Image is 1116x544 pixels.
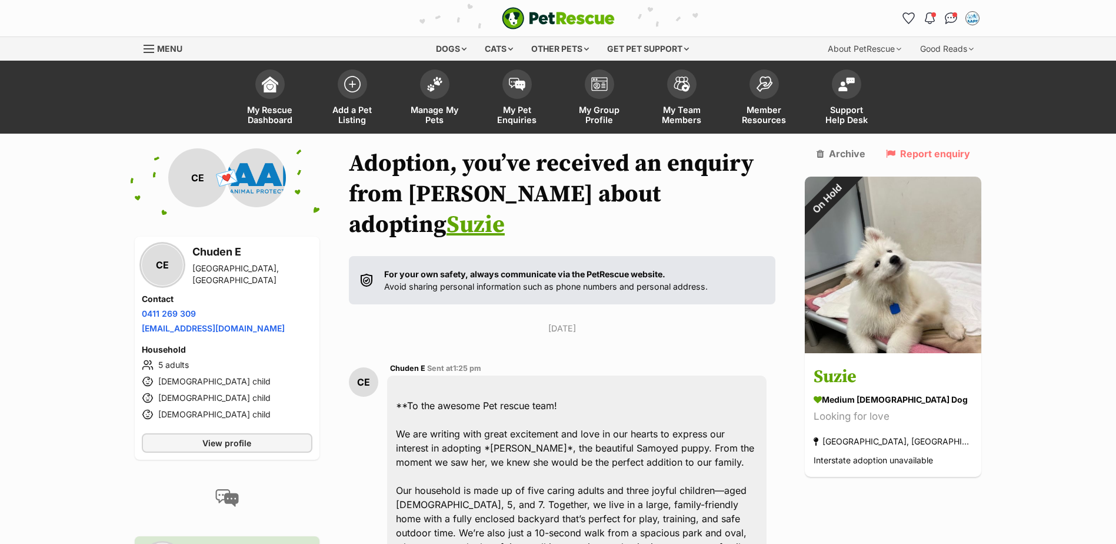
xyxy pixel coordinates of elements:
[814,456,933,466] span: Interstate adoption unavailable
[384,268,708,293] p: Avoid sharing personal information such as phone numbers and personal address.
[814,409,972,425] div: Looking for love
[814,364,972,391] h3: Suzie
[229,64,311,134] a: My Rescue Dashboard
[349,322,776,334] p: [DATE]
[192,244,312,260] h3: Chuden E
[142,407,312,422] li: [DEMOGRAPHIC_DATA] child
[814,394,972,406] div: medium [DEMOGRAPHIC_DATA] Dog
[168,148,227,207] div: CE
[349,148,776,240] h1: Adoption, you’ve received an enquiry from [PERSON_NAME] about adopting
[912,37,982,61] div: Good Reads
[925,12,934,24] img: notifications-46538b983faf8c2785f20acdc204bb7945ddae34d4c08c2a6579f10ce5e182be.svg
[394,64,476,134] a: Manage My Pets
[192,263,312,286] div: [GEOGRAPHIC_DATA], [GEOGRAPHIC_DATA]
[262,76,278,92] img: dashboard-icon-eb2f2d2d3e046f16d808141f083e7271f6b2e854fb5c12c21221c1fb7104beca.svg
[349,367,378,397] div: CE
[805,177,981,353] img: Suzie
[502,7,615,29] a: PetRescue
[819,37,910,61] div: About PetRescue
[820,105,873,125] span: Support Help Desk
[641,64,723,134] a: My Team Members
[838,77,855,91] img: help-desk-icon-fdf02630f3aa405de69fd3d07c3f3aa587a6932b1a1747fa1d2bba05be0121f9.svg
[408,105,461,125] span: Manage My Pets
[756,76,772,92] img: member-resources-icon-8e73f808a243e03378d46382f2149f9095a855e16c252ad45f914b54edf8863c.svg
[477,37,521,61] div: Cats
[502,7,615,29] img: logo-e224e6f780fb5917bec1dbf3a21bbac754714ae5b6737aabdf751b685950b380.svg
[963,9,982,28] button: My account
[142,358,312,372] li: 5 adults
[202,437,251,449] span: View profile
[945,12,957,24] img: chat-41dd97257d64d25036548639549fe6c8038ab92f7586957e7f3b1b290dea8141.svg
[447,210,505,240] a: Suzie
[814,434,972,450] div: [GEOGRAPHIC_DATA], [GEOGRAPHIC_DATA]
[427,364,481,373] span: Sent at
[655,105,708,125] span: My Team Members
[942,9,961,28] a: Conversations
[900,9,982,28] ul: Account quick links
[142,309,196,319] a: 0411 269 309
[573,105,626,125] span: My Group Profile
[591,77,608,91] img: group-profile-icon-3fa3cf56718a62981997c0bc7e787c4b2cf8bcc04b72c1350f741eb67cf2f40e.svg
[509,78,525,91] img: pet-enquiries-icon-7e3ad2cf08bfb03b45e93fb7055b45f3efa6380592205ae92323e6603595dc1f.svg
[326,105,379,125] span: Add a Pet Listing
[476,64,558,134] a: My Pet Enquiries
[805,356,981,477] a: Suzie medium [DEMOGRAPHIC_DATA] Dog Looking for love [GEOGRAPHIC_DATA], [GEOGRAPHIC_DATA] Interst...
[142,344,312,356] h4: Household
[428,37,475,61] div: Dogs
[384,269,665,279] strong: For your own safety, always communicate via the PetRescue website.
[142,391,312,405] li: [DEMOGRAPHIC_DATA] child
[674,77,690,92] img: team-members-icon-5396bd8760b3fe7c0b43da4ab00e1e3bb1a5d9ba89233759b79545d2d3fc5d0d.svg
[227,148,286,207] img: Australian Animal Protection Society (AAPS) profile pic
[789,161,865,237] div: On Hold
[142,374,312,389] li: [DEMOGRAPHIC_DATA] child
[144,37,191,58] a: Menu
[921,9,940,28] button: Notifications
[599,37,697,61] div: Get pet support
[311,64,394,134] a: Add a Pet Listing
[215,489,239,507] img: conversation-icon-4a6f8262b818ee0b60e3300018af0b2d0b884aa5de6e9bcb8d3d4eeb1a70a7c4.svg
[157,44,182,54] span: Menu
[214,165,240,191] span: 💌
[453,364,481,373] span: 1:25 pm
[723,64,805,134] a: Member Resources
[142,323,285,333] a: [EMAIL_ADDRESS][DOMAIN_NAME]
[244,105,297,125] span: My Rescue Dashboard
[491,105,544,125] span: My Pet Enquiries
[558,64,641,134] a: My Group Profile
[142,433,312,453] a: View profile
[817,148,865,159] a: Archive
[886,148,970,159] a: Report enquiry
[427,77,443,92] img: manage-my-pets-icon-02211641906a0b7f246fdf0571729dbe1e7629f14944591b6c1af311fb30b64b.svg
[967,12,978,24] img: Adoption Team profile pic
[390,364,425,373] span: Chuden E
[805,64,888,134] a: Support Help Desk
[523,37,597,61] div: Other pets
[344,76,361,92] img: add-pet-listing-icon-0afa8454b4691262ce3f59096e99ab1cd57d4a30225e0717b998d2c9b9846f56.svg
[805,344,981,356] a: On Hold
[142,293,312,305] h4: Contact
[900,9,918,28] a: Favourites
[738,105,791,125] span: Member Resources
[142,244,183,286] div: CE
